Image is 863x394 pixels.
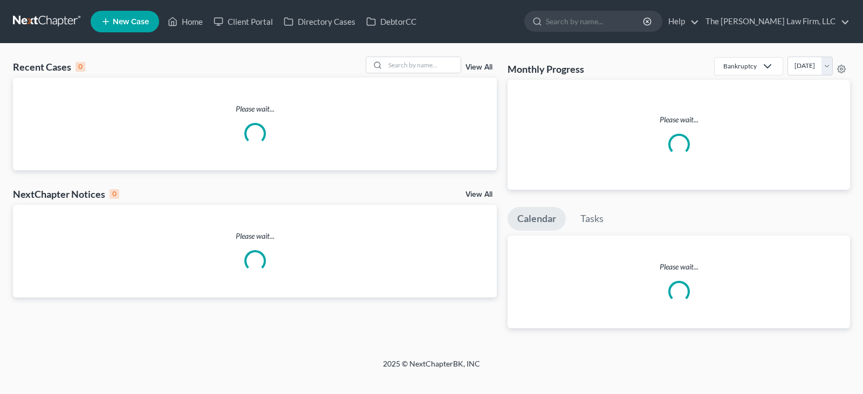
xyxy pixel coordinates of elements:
a: The [PERSON_NAME] Law Firm, LLC [700,12,850,31]
a: Tasks [571,207,613,231]
p: Please wait... [13,231,497,241]
div: 0 [109,189,119,199]
a: View All [465,64,492,71]
a: Calendar [508,207,566,231]
a: Client Portal [208,12,278,31]
div: Bankruptcy [723,61,757,71]
p: Please wait... [516,114,841,125]
span: New Case [113,18,149,26]
div: NextChapter Notices [13,188,119,201]
input: Search by name... [546,11,645,31]
a: View All [465,191,492,198]
p: Please wait... [508,261,850,272]
a: Help [663,12,699,31]
div: Recent Cases [13,60,85,73]
a: Directory Cases [278,12,361,31]
a: Home [162,12,208,31]
input: Search by name... [385,57,461,73]
div: 0 [76,62,85,72]
a: DebtorCC [361,12,422,31]
div: 2025 © NextChapterBK, INC [124,358,739,378]
h3: Monthly Progress [508,63,584,75]
p: Please wait... [13,103,497,114]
